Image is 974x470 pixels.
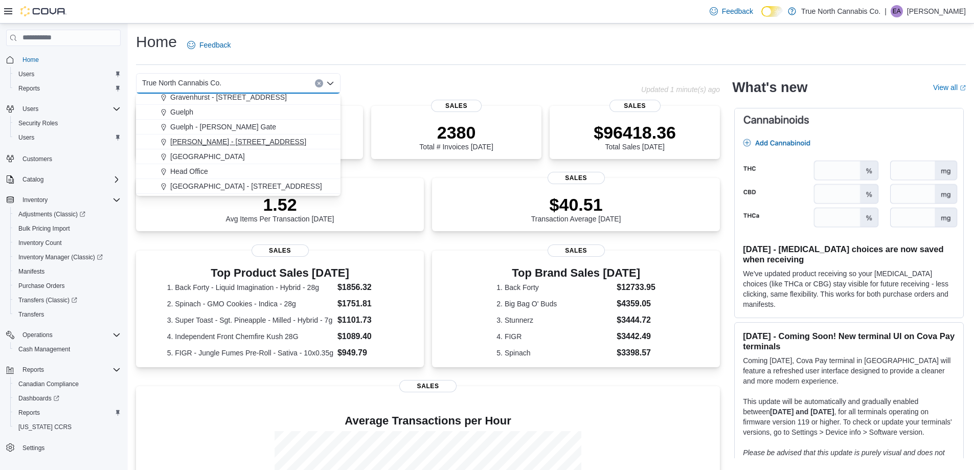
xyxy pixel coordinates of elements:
span: Home [22,56,39,64]
button: [GEOGRAPHIC_DATA] [136,149,341,164]
span: Sales [252,244,309,257]
dd: $949.79 [337,347,393,359]
span: Users [14,131,121,144]
span: Settings [22,444,44,452]
div: Avg Items Per Transaction [DATE] [226,194,334,223]
dt: 2. Spinach - GMO Cookies - Indica - 28g [167,299,333,309]
button: Inventory [2,193,125,207]
span: Adjustments (Classic) [18,210,85,218]
button: Catalog [2,172,125,187]
button: Gravenhurst - [STREET_ADDRESS] [136,90,341,105]
span: Settings [18,441,121,454]
a: Customers [18,153,56,165]
span: Inventory Count [18,239,62,247]
dd: $1101.73 [337,314,393,326]
a: Reports [14,82,44,95]
p: We've updated product receiving so your [MEDICAL_DATA] choices (like THCa or CBG) stay visible fo... [743,268,955,309]
dt: 3. Super Toast - Sgt. Pineapple - Milled - Hybrid - 7g [167,315,333,325]
a: Dashboards [14,392,63,405]
button: Transfers [10,307,125,322]
span: Operations [18,329,121,341]
span: Users [18,103,121,115]
nav: Complex example [6,48,121,466]
span: Reports [18,364,121,376]
dt: 1. Back Forty - Liquid Imagination - Hybrid - 28g [167,282,333,293]
button: Catalog [18,173,48,186]
span: Operations [22,331,53,339]
a: Inventory Manager (Classic) [10,250,125,264]
span: Customers [18,152,121,165]
span: Canadian Compliance [14,378,121,390]
span: Inventory Manager (Classic) [18,253,103,261]
button: Kapuskasing [136,194,341,209]
dd: $12733.95 [617,281,655,294]
a: Transfers (Classic) [10,293,125,307]
span: Sales [431,100,482,112]
dt: 5. Spinach [496,348,613,358]
button: Reports [18,364,48,376]
span: Reports [14,407,121,419]
span: Cash Management [14,343,121,355]
span: Cash Management [18,345,70,353]
span: Gravenhurst - [STREET_ADDRESS] [170,92,287,102]
button: Users [10,67,125,81]
button: Reports [2,363,125,377]
span: Transfers [14,308,121,321]
span: Sales [548,172,605,184]
button: Manifests [10,264,125,279]
span: Manifests [18,267,44,276]
span: Feedback [199,40,231,50]
dd: $1751.81 [337,298,393,310]
button: [US_STATE] CCRS [10,420,125,434]
span: [GEOGRAPHIC_DATA] - [STREET_ADDRESS] [170,181,322,191]
button: Security Roles [10,116,125,130]
button: Users [2,102,125,116]
p: $40.51 [531,194,621,215]
a: Home [18,54,43,66]
button: Settings [2,440,125,455]
dt: 4. Independent Front Chemfire Kush 28G [167,331,333,342]
a: Dashboards [10,391,125,406]
button: Canadian Compliance [10,377,125,391]
button: Customers [2,151,125,166]
button: [PERSON_NAME] - [STREET_ADDRESS] [136,135,341,149]
span: Transfers [18,310,44,319]
p: True North Cannabis Co. [801,5,880,17]
span: Users [18,133,34,142]
span: Guelph [170,107,193,117]
button: Inventory [18,194,52,206]
span: Reports [22,366,44,374]
dt: 4. FIGR [496,331,613,342]
span: Canadian Compliance [18,380,79,388]
dt: 5. FIGR - Jungle Fumes Pre-Roll - Sativa - 10x0.35g [167,348,333,358]
dt: 1. Back Forty [496,282,613,293]
span: Adjustments (Classic) [14,208,121,220]
button: Guelph [136,105,341,120]
span: Sales [548,244,605,257]
a: Canadian Compliance [14,378,83,390]
span: Users [18,70,34,78]
span: Feedback [722,6,753,16]
span: Purchase Orders [14,280,121,292]
a: Transfers (Classic) [14,294,81,306]
span: Head Office [170,166,208,176]
a: Users [14,131,38,144]
span: Home [18,53,121,66]
p: 1.52 [226,194,334,215]
span: Reports [18,84,40,93]
div: Erin Anderson [891,5,903,17]
span: Inventory [18,194,121,206]
input: Dark Mode [761,6,783,17]
button: Cash Management [10,342,125,356]
a: Purchase Orders [14,280,69,292]
a: [US_STATE] CCRS [14,421,76,433]
a: Inventory Manager (Classic) [14,251,107,263]
button: Operations [2,328,125,342]
a: Users [14,68,38,80]
span: Sales [609,100,661,112]
div: Total # Invoices [DATE] [419,122,493,151]
dd: $1856.32 [337,281,393,294]
span: Users [14,68,121,80]
dd: $3442.49 [617,330,655,343]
